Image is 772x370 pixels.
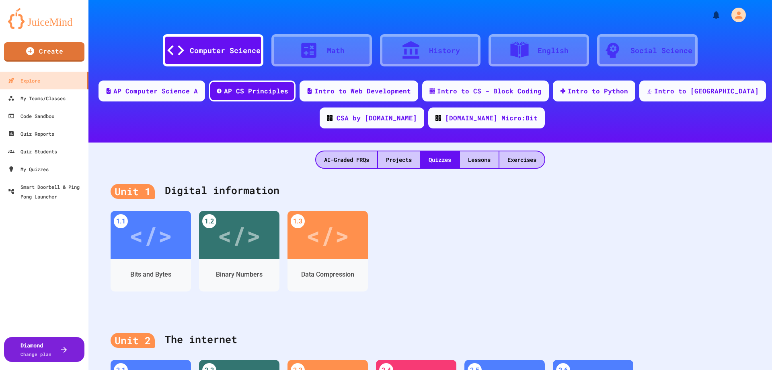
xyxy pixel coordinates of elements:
[314,86,411,96] div: Intro to Web Development
[8,76,40,85] div: Explore
[738,338,764,362] iframe: chat widget
[8,147,57,156] div: Quiz Students
[21,351,51,357] span: Change plan
[111,184,155,199] div: Unit 1
[568,86,628,96] div: Intro to Python
[291,214,305,228] div: 1.3
[306,217,349,253] div: </>
[460,151,499,168] div: Lessons
[190,45,261,56] div: Computer Science
[114,214,128,228] div: 1.1
[8,111,54,121] div: Code Sandbox
[445,113,538,123] div: [DOMAIN_NAME] Micro:Bit
[301,270,354,279] div: Data Compression
[696,8,723,22] div: My Notifications
[499,151,544,168] div: Exercises
[4,42,84,62] a: Create
[21,341,51,358] div: Diamond
[429,45,460,56] div: History
[538,45,569,56] div: English
[224,86,288,96] div: AP CS Principles
[4,337,84,362] button: DiamondChange plan
[111,333,155,348] div: Unit 2
[202,214,216,228] div: 1.2
[723,6,748,24] div: My Account
[8,129,54,138] div: Quiz Reports
[8,93,66,103] div: My Teams/Classes
[111,324,750,356] div: The internet
[113,86,198,96] div: AP Computer Science A
[8,8,80,29] img: logo-orange.svg
[630,45,692,56] div: Social Science
[8,182,85,201] div: Smart Doorbell & Ping Pong Launcher
[327,45,345,56] div: Math
[705,303,764,337] iframe: chat widget
[337,113,417,123] div: CSA by [DOMAIN_NAME]
[654,86,759,96] div: Intro to [GEOGRAPHIC_DATA]
[216,270,263,279] div: Binary Numbers
[378,151,420,168] div: Projects
[421,151,459,168] div: Quizzes
[327,115,333,121] img: CODE_logo_RGB.png
[8,164,49,174] div: My Quizzes
[130,270,171,279] div: Bits and Bytes
[129,217,172,253] div: </>
[218,217,261,253] div: </>
[316,151,377,168] div: AI-Graded FRQs
[437,86,542,96] div: Intro to CS - Block Coding
[111,175,750,207] div: Digital information
[435,115,441,121] img: CODE_logo_RGB.png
